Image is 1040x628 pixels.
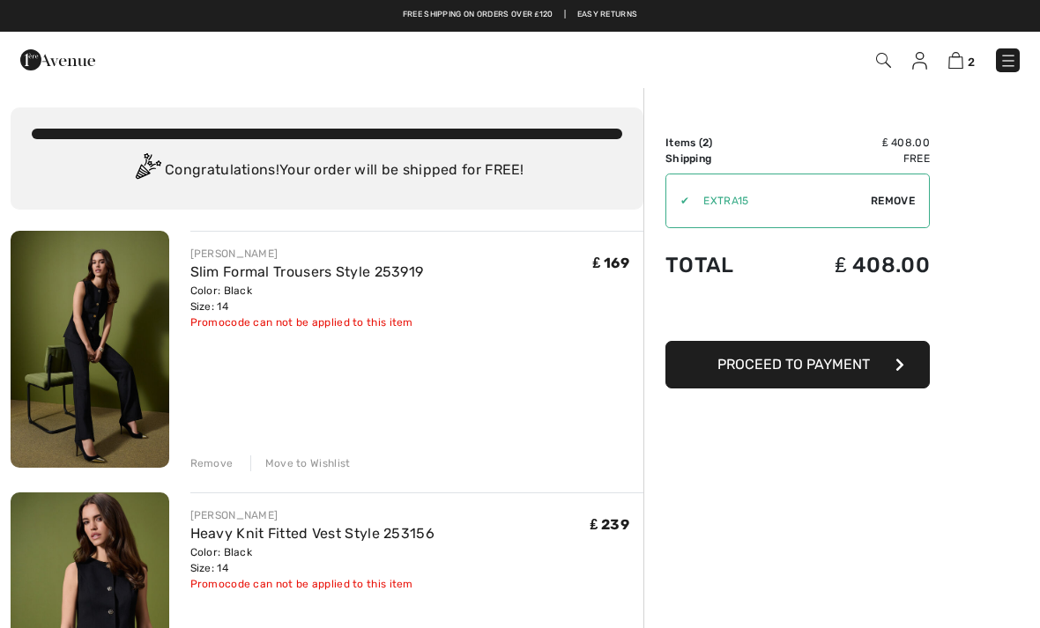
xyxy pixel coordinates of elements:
input: Promo code [689,174,871,227]
a: Slim Formal Trousers Style 253919 [190,263,424,280]
div: Congratulations! Your order will be shipped for FREE! [32,153,622,188]
span: ₤ 239 [591,516,629,533]
div: Move to Wishlist [250,455,351,471]
span: Remove [871,193,915,209]
img: My Info [912,52,927,70]
span: ₤ 169 [593,255,629,271]
span: Proceed to Payment [717,356,870,373]
a: Free shipping on orders over ₤120 [403,9,553,21]
img: Congratulation2.svg [130,153,165,188]
img: Slim Formal Trousers Style 253919 [11,231,169,468]
a: Heavy Knit Fitted Vest Style 253156 [190,525,435,542]
span: 2 [968,55,975,69]
img: Shopping Bag [948,52,963,69]
img: Menu [999,52,1017,70]
a: 2 [948,49,975,70]
a: Easy Returns [577,9,638,21]
img: Search [876,53,891,68]
iframe: PayPal [665,295,930,335]
span: | [564,9,566,21]
img: 1ère Avenue [20,42,95,78]
span: 2 [702,137,709,149]
a: 1ère Avenue [20,50,95,67]
div: ✔ [666,193,689,209]
td: ₤ 408.00 [776,135,930,151]
div: Remove [190,455,234,471]
div: Promocode can not be applied to this item [190,576,435,592]
td: Free [776,151,930,166]
div: Promocode can not be applied to this item [190,314,424,330]
td: ₤ 408.00 [776,235,930,295]
div: [PERSON_NAME] [190,246,424,262]
div: Color: Black Size: 14 [190,544,435,576]
td: Items ( ) [665,135,776,151]
td: Total [665,235,776,295]
td: Shipping [665,151,776,166]
div: [PERSON_NAME] [190,507,435,523]
button: Proceed to Payment [665,341,930,388]
div: Color: Black Size: 14 [190,283,424,314]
